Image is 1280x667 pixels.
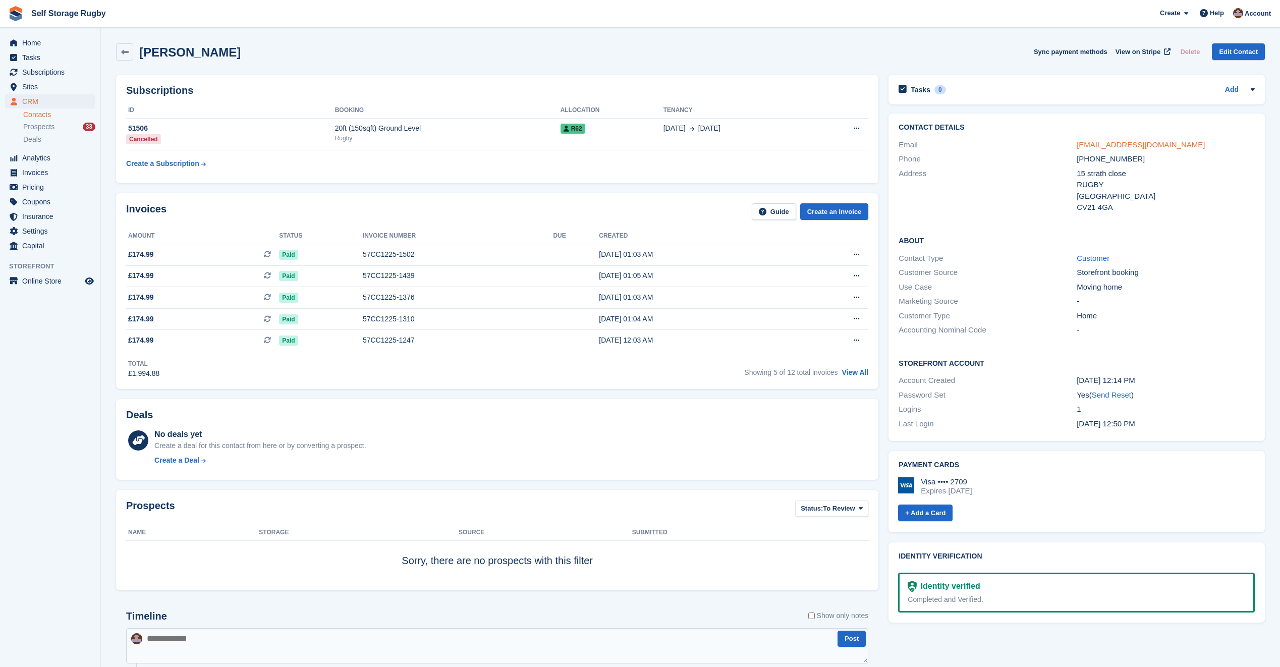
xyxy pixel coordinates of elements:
[279,228,363,244] th: Status
[22,80,83,94] span: Sites
[5,94,95,108] a: menu
[279,293,298,303] span: Paid
[899,418,1077,430] div: Last Login
[22,180,83,194] span: Pricing
[1077,282,1255,293] div: Moving home
[1210,8,1224,18] span: Help
[599,228,793,244] th: Created
[599,335,793,346] div: [DATE] 12:03 AM
[363,228,553,244] th: Invoice number
[22,50,83,65] span: Tasks
[126,203,166,220] h2: Invoices
[23,122,54,132] span: Prospects
[23,110,95,120] a: Contacts
[5,50,95,65] a: menu
[899,139,1077,151] div: Email
[632,525,869,541] th: Submitted
[139,45,241,59] h2: [PERSON_NAME]
[663,123,686,134] span: [DATE]
[921,486,972,495] div: Expires [DATE]
[335,134,561,143] div: Rugby
[899,324,1077,336] div: Accounting Nominal Code
[363,270,553,281] div: 57CC1225-1439
[22,195,83,209] span: Coupons
[126,525,259,541] th: Name
[22,165,83,180] span: Invoices
[459,525,632,541] th: Source
[698,123,720,134] span: [DATE]
[1245,9,1271,19] span: Account
[744,368,838,376] span: Showing 5 of 12 total invoices
[752,203,796,220] a: Guide
[128,335,154,346] span: £174.99
[5,165,95,180] a: menu
[279,314,298,324] span: Paid
[128,368,159,379] div: £1,994.88
[363,335,553,346] div: 57CC1225-1247
[335,123,561,134] div: 20ft (150sqft) Ground Level
[22,209,83,224] span: Insurance
[823,504,855,514] span: To Review
[908,594,1245,605] div: Completed and Verified.
[1077,324,1255,336] div: -
[363,292,553,303] div: 57CC1225-1376
[899,404,1077,415] div: Logins
[5,180,95,194] a: menu
[1077,179,1255,191] div: RUGBY
[842,368,868,376] a: View All
[83,275,95,287] a: Preview store
[22,65,83,79] span: Subscriptions
[1176,43,1204,60] button: Delete
[126,102,335,119] th: ID
[8,6,23,21] img: stora-icon-8386f47178a22dfd0bd8f6a31ec36ba5ce8667c1dd55bd0f319d3a0aa187defe.svg
[898,477,914,493] img: Visa Logo
[23,135,41,144] span: Deals
[1077,254,1109,262] a: Customer
[1160,8,1180,18] span: Create
[22,94,83,108] span: CRM
[1077,168,1255,180] div: 15 strath close
[126,228,279,244] th: Amount
[1077,140,1205,149] a: [EMAIL_ADDRESS][DOMAIN_NAME]
[22,151,83,165] span: Analytics
[126,85,868,96] h2: Subscriptions
[23,134,95,145] a: Deals
[5,151,95,165] a: menu
[561,124,585,134] span: R62
[128,314,154,324] span: £174.99
[131,633,142,644] img: Amanda Orton
[1225,84,1239,96] a: Add
[128,359,159,368] div: Total
[5,65,95,79] a: menu
[934,85,946,94] div: 0
[1034,43,1107,60] button: Sync payment methods
[1077,191,1255,202] div: [GEOGRAPHIC_DATA]
[259,525,459,541] th: Storage
[561,102,663,119] th: Allocation
[279,271,298,281] span: Paid
[279,336,298,346] span: Paid
[126,500,175,519] h2: Prospects
[1077,404,1255,415] div: 1
[899,390,1077,401] div: Password Set
[154,455,199,466] div: Create a Deal
[335,102,561,119] th: Booking
[899,296,1077,307] div: Marketing Source
[1233,8,1243,18] img: Amanda Orton
[795,500,868,517] button: Status: To Review
[1089,391,1134,399] span: ( )
[402,555,593,566] span: Sorry, there are no prospects with this filter
[22,274,83,288] span: Online Store
[808,610,815,621] input: Show only notes
[599,249,793,260] div: [DATE] 01:03 AM
[126,134,161,144] div: Cancelled
[5,209,95,224] a: menu
[663,102,813,119] th: Tenancy
[1116,47,1160,57] span: View on Stripe
[911,85,930,94] h2: Tasks
[1077,153,1255,165] div: [PHONE_NUMBER]
[126,158,199,169] div: Create a Subscription
[899,282,1077,293] div: Use Case
[1077,375,1255,386] div: [DATE] 12:14 PM
[1212,43,1265,60] a: Edit Contact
